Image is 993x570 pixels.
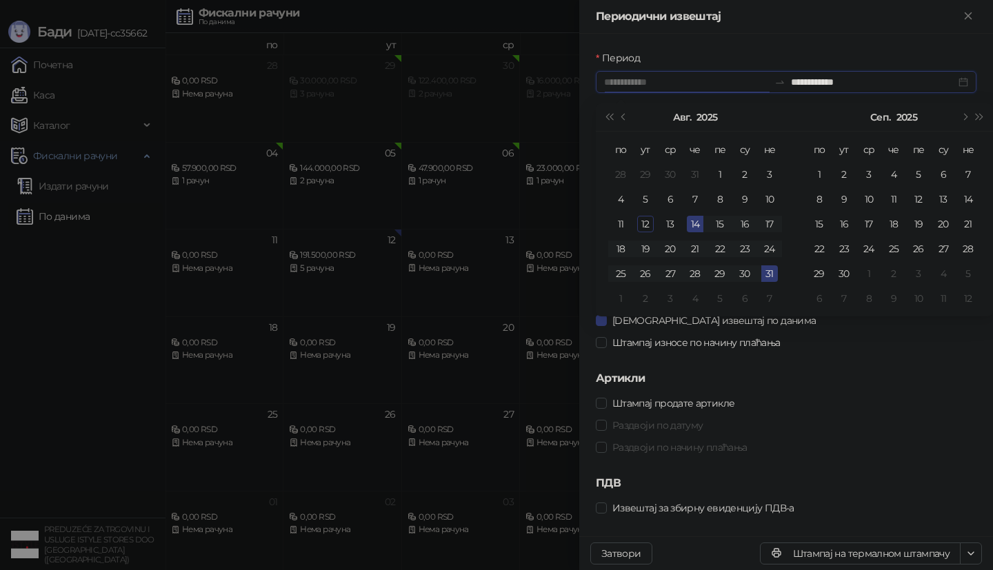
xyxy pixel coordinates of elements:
td: 2025-09-08 [807,187,832,212]
td: 2025-09-03 [658,286,683,311]
div: 2 [836,166,852,183]
td: 2025-09-05 [906,162,931,187]
td: 2025-10-02 [881,261,906,286]
div: 19 [910,216,927,232]
td: 2025-09-20 [931,212,956,236]
div: 22 [712,241,728,257]
div: 29 [637,166,654,183]
div: 21 [687,241,703,257]
div: 31 [761,265,778,282]
td: 2025-09-03 [856,162,881,187]
div: 9 [885,290,902,307]
div: 4 [885,166,902,183]
td: 2025-09-07 [757,286,782,311]
h5: Артикли [596,370,976,387]
td: 2025-10-09 [881,286,906,311]
td: 2025-10-06 [807,286,832,311]
div: 10 [861,191,877,207]
td: 2025-09-13 [931,187,956,212]
div: 3 [662,290,679,307]
div: 30 [736,265,753,282]
div: 29 [811,265,827,282]
td: 2025-10-08 [856,286,881,311]
td: 2025-08-09 [732,187,757,212]
div: 1 [612,290,629,307]
div: 11 [612,216,629,232]
div: 20 [662,241,679,257]
th: пе [906,137,931,162]
td: 2025-08-03 [757,162,782,187]
td: 2025-09-22 [807,236,832,261]
div: 27 [662,265,679,282]
td: 2025-08-14 [683,212,708,236]
div: 1 [712,166,728,183]
td: 2025-09-05 [708,286,732,311]
td: 2025-08-04 [608,187,633,212]
span: Раздвоји по начину плаћања [607,440,752,455]
div: 11 [935,290,952,307]
button: Следећи месец (PageDown) [956,103,972,131]
th: пе [708,137,732,162]
td: 2025-08-27 [658,261,683,286]
td: 2025-07-31 [683,162,708,187]
div: 1 [861,265,877,282]
div: 31 [687,166,703,183]
td: 2025-09-06 [931,162,956,187]
td: 2025-09-11 [881,187,906,212]
div: 13 [662,216,679,232]
div: Периодични извештај [596,8,960,25]
div: 7 [687,191,703,207]
td: 2025-09-02 [633,286,658,311]
td: 2025-08-05 [633,187,658,212]
td: 2025-09-04 [683,286,708,311]
div: 6 [935,166,952,183]
button: Штампај на термалном штампачу [760,542,961,564]
th: не [956,137,981,162]
td: 2025-08-30 [732,261,757,286]
div: 2 [637,290,654,307]
td: 2025-07-29 [633,162,658,187]
div: 20 [935,216,952,232]
td: 2025-07-28 [608,162,633,187]
div: 23 [836,241,852,257]
div: 17 [861,216,877,232]
div: 12 [910,191,927,207]
div: 3 [761,166,778,183]
td: 2025-08-06 [658,187,683,212]
td: 2025-09-09 [832,187,856,212]
div: 1 [811,166,827,183]
div: 17 [761,216,778,232]
td: 2025-08-22 [708,236,732,261]
button: Затвори [590,542,652,564]
div: 4 [687,290,703,307]
td: 2025-09-21 [956,212,981,236]
td: 2025-08-29 [708,261,732,286]
div: 19 [637,241,654,257]
th: ср [856,137,881,162]
td: 2025-09-01 [807,162,832,187]
td: 2025-09-29 [807,261,832,286]
div: 28 [687,265,703,282]
div: 4 [612,191,629,207]
th: не [757,137,782,162]
div: 18 [885,216,902,232]
th: че [683,137,708,162]
td: 2025-09-15 [807,212,832,236]
td: 2025-09-28 [956,236,981,261]
td: 2025-08-11 [608,212,633,236]
td: 2025-09-04 [881,162,906,187]
th: ср [658,137,683,162]
button: Изабери годину [896,103,917,131]
td: 2025-10-03 [906,261,931,286]
td: 2025-09-24 [856,236,881,261]
td: 2025-09-27 [931,236,956,261]
td: 2025-09-06 [732,286,757,311]
div: 16 [736,216,753,232]
div: 8 [712,191,728,207]
td: 2025-08-10 [757,187,782,212]
div: 8 [811,191,827,207]
td: 2025-08-17 [757,212,782,236]
td: 2025-08-15 [708,212,732,236]
div: 24 [861,241,877,257]
td: 2025-09-25 [881,236,906,261]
